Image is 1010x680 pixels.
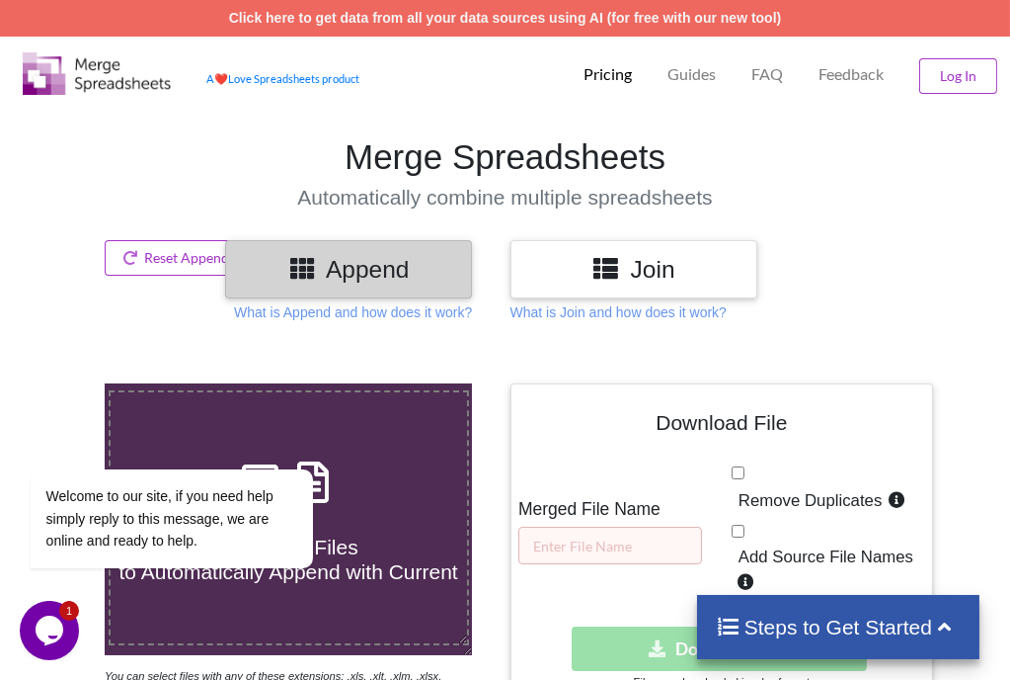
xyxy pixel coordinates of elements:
[525,398,919,455] h4: Download File
[23,52,171,95] img: Logo.png
[919,58,997,94] button: Log In
[732,491,883,510] span: Remove Duplicates
[229,10,782,26] a: Click here to get data from all your data sources using AI (for free with our new tool)
[751,64,783,85] p: FAQ
[583,64,632,85] p: Pricing
[818,66,884,82] span: Feedback
[214,72,228,85] span: heart
[525,255,742,284] h3: Join
[105,240,251,276] button: Reset Append
[20,291,375,591] iframe: chat widget
[119,536,458,583] span: Add More Files to Automatically Append with Current
[518,499,702,520] h5: Merged File Name
[510,302,727,322] p: What is Join and how does it work?
[667,64,716,85] p: Guides
[518,527,702,564] input: Enter File Name
[206,72,359,85] a: AheartLove Spreadsheets product
[732,548,913,566] span: Add Source File Names
[717,615,961,639] h4: Steps to Get Started
[240,255,457,284] h3: Append
[20,601,83,660] iframe: chat widget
